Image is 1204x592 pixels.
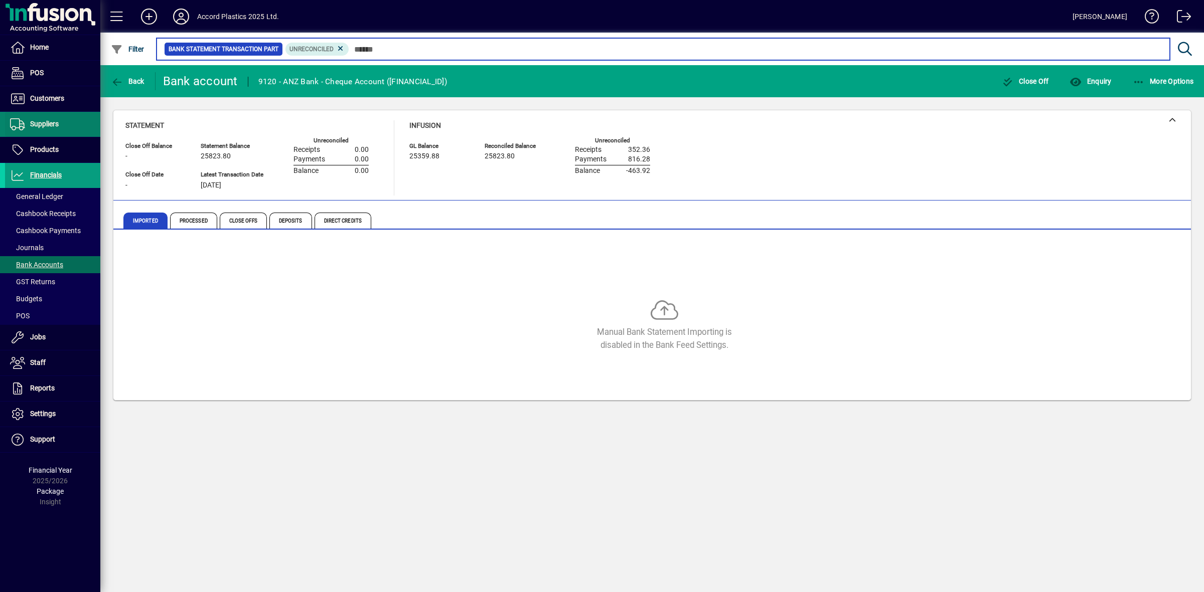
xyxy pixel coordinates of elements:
span: GST Returns [10,278,55,286]
span: Home [30,43,49,51]
span: Latest Transaction Date [201,171,263,178]
span: Cashbook Receipts [10,210,76,218]
span: Close Off Date [125,171,186,178]
a: Journals [5,239,100,256]
a: Cashbook Payments [5,222,100,239]
div: 9120 - ANZ Bank - Cheque Account ([FINANCIAL_ID]) [258,74,447,90]
div: Accord Plastics 2025 Ltd. [197,9,279,25]
span: - [125,181,127,189]
a: Budgets [5,290,100,307]
span: Package [37,487,64,495]
span: [DATE] [201,181,221,189]
span: Filter [111,45,144,53]
div: [PERSON_NAME] [1073,9,1127,25]
button: Profile [165,8,197,26]
button: More Options [1130,72,1196,90]
span: Journals [10,244,44,252]
a: GST Returns [5,273,100,290]
button: Add [133,8,165,26]
span: Close Off [1002,77,1049,85]
mat-chip: Reconciliation Status: Unreconciled [285,43,349,56]
a: Suppliers [5,112,100,137]
a: General Ledger [5,188,100,205]
span: Receipts [293,146,320,154]
a: Support [5,427,100,452]
span: More Options [1133,77,1194,85]
span: Payments [575,155,607,163]
span: Receipts [575,146,601,154]
span: Payments [293,155,325,163]
span: 0.00 [355,146,369,154]
span: 25359.88 [409,152,439,160]
a: Logout [1169,2,1191,35]
label: Unreconciled [595,137,630,144]
a: Settings [5,402,100,427]
span: Balance [293,167,319,175]
span: -463.92 [626,167,650,175]
span: Direct Credits [315,213,371,229]
span: Budgets [10,295,42,303]
span: Close Offs [220,213,267,229]
span: Products [30,145,59,153]
span: Support [30,435,55,443]
span: Processed [170,213,217,229]
span: General Ledger [10,192,63,201]
a: Customers [5,86,100,111]
span: 352.36 [628,146,650,154]
span: 816.28 [628,155,650,163]
span: - [125,152,127,160]
div: Manual Bank Statement Importing is disabled in the Bank Feed Settings. [589,326,739,351]
button: Enquiry [1067,72,1114,90]
span: 25823.80 [485,152,515,160]
app-page-header-button: Back [100,72,156,90]
span: POS [10,312,30,320]
span: Enquiry [1070,77,1111,85]
span: 0.00 [355,155,369,163]
button: Filter [108,40,147,58]
span: Statement Balance [201,143,263,149]
span: 0.00 [355,167,369,175]
span: Bank Statement Transaction Part [169,44,278,54]
a: Cashbook Receipts [5,205,100,222]
span: Unreconciled [289,46,334,53]
a: Bank Accounts [5,256,100,273]
button: Close Off [999,72,1051,90]
a: Products [5,137,100,162]
span: Financials [30,171,62,179]
span: Cashbook Payments [10,227,81,235]
a: Reports [5,376,100,401]
a: Home [5,35,100,60]
span: Back [111,77,144,85]
a: Staff [5,350,100,375]
span: Suppliers [30,120,59,128]
button: Back [108,72,147,90]
span: Deposits [269,213,312,229]
div: Bank account [163,73,238,89]
span: 25823.80 [201,152,231,160]
label: Unreconciled [314,137,349,144]
span: Imported [123,213,168,229]
a: POS [5,307,100,324]
span: Reconciled Balance [485,143,545,149]
span: Close Off Balance [125,143,186,149]
span: Bank Accounts [10,261,63,269]
span: Customers [30,94,64,102]
span: Financial Year [29,466,72,474]
span: Staff [30,358,46,366]
span: Balance [575,167,600,175]
span: GL Balance [409,143,470,149]
a: Jobs [5,325,100,350]
span: POS [30,69,44,77]
span: Jobs [30,333,46,341]
span: Settings [30,410,56,418]
a: Knowledge Base [1137,2,1159,35]
span: Reports [30,384,55,392]
a: POS [5,61,100,86]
